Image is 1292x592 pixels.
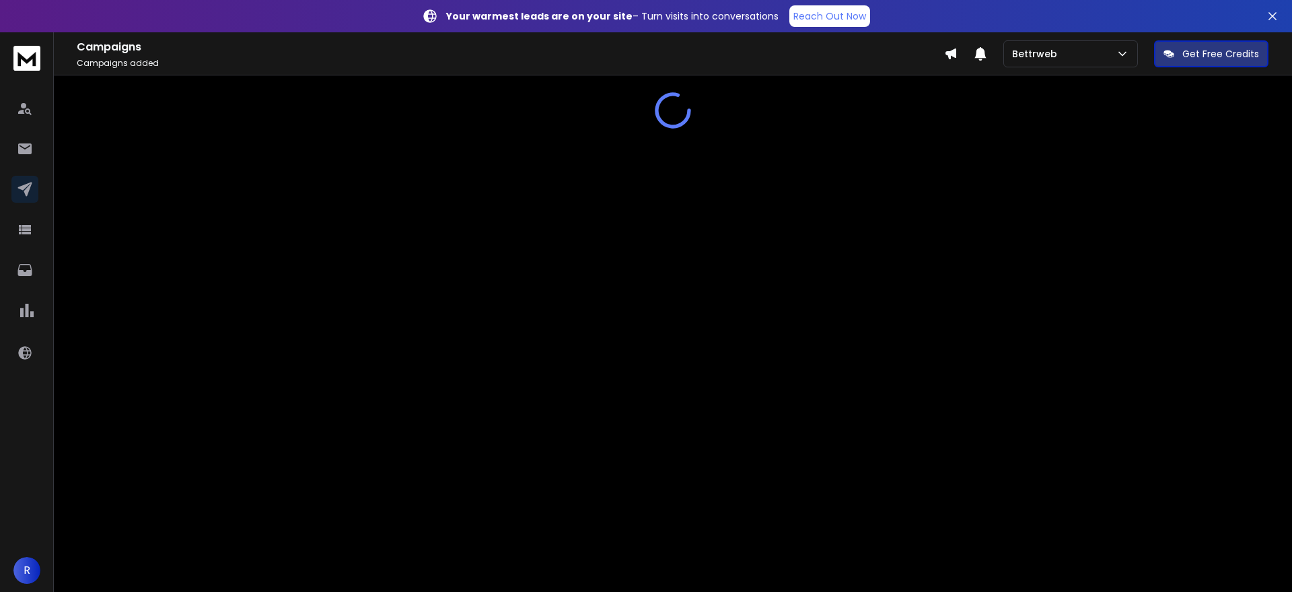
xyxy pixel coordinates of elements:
p: – Turn visits into conversations [446,9,779,23]
p: Bettrweb [1012,47,1063,61]
button: R [13,557,40,584]
p: Get Free Credits [1182,47,1259,61]
img: logo [13,46,40,71]
strong: Your warmest leads are on your site [446,9,633,23]
p: Reach Out Now [793,9,866,23]
p: Campaigns added [77,58,944,69]
h1: Campaigns [77,39,944,55]
a: Reach Out Now [789,5,870,27]
button: Get Free Credits [1154,40,1268,67]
